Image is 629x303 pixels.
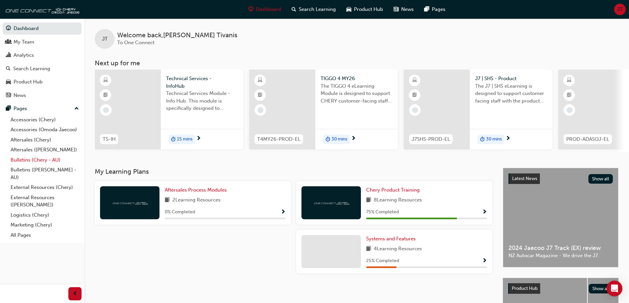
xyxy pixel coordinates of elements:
span: learningRecordVerb_NONE-icon [258,107,263,113]
button: Pages [3,103,82,115]
div: Open Intercom Messenger [607,281,622,296]
span: J7SHS-PROD-EL [412,136,450,143]
span: next-icon [196,136,201,142]
span: 15 mins [177,136,192,143]
span: Dashboard [256,6,281,13]
a: pages-iconPages [419,3,451,16]
span: To One Connect [117,40,155,45]
a: Product Hub [3,76,82,88]
span: guage-icon [6,26,11,32]
span: Pages [432,6,445,13]
span: car-icon [346,5,351,14]
span: learningRecordVerb_NONE-icon [412,107,418,113]
span: search-icon [292,5,296,14]
a: Latest NewsShow all2024 Jaecoo J7 Track (EX) reviewNZ Autocar Magazine - We drive the J7. [503,168,618,267]
span: Chery Product Training [366,187,420,193]
span: PROD-ADASOJ-EL [566,136,609,143]
span: 30 mins [332,136,347,143]
span: The TIGGO 4 eLearning Module is designed to support CHERY customer-facing staff with the product ... [321,82,393,105]
span: duration-icon [480,135,485,144]
span: Product Hub [512,286,538,291]
a: Aftersales (Chery) [8,135,82,145]
a: Bulletins ([PERSON_NAME] - AU) [8,165,82,182]
span: Systems and Features [366,236,416,242]
a: News [3,89,82,102]
span: news-icon [6,93,11,99]
a: Product HubShow all [508,283,613,294]
span: learningResourceType_ELEARNING-icon [258,76,262,85]
img: oneconnect [3,3,79,16]
button: Show Progress [281,208,286,216]
span: booktick-icon [103,91,108,100]
span: book-icon [366,196,371,204]
span: duration-icon [326,135,330,144]
span: 30 mins [486,136,502,143]
span: guage-icon [248,5,253,14]
span: people-icon [6,39,11,45]
a: Accessories (Chery) [8,115,82,125]
div: My Team [14,38,34,46]
h3: Next up for me [84,59,629,67]
h3: My Learning Plans [95,168,492,175]
span: booktick-icon [258,91,262,100]
a: guage-iconDashboard [243,3,286,16]
span: 2024 Jaecoo J7 Track (EX) review [508,244,613,252]
div: Analytics [14,51,34,59]
span: next-icon [506,136,510,142]
img: oneconnect [313,199,349,206]
span: 0 % Completed [165,208,195,216]
div: News [14,92,26,99]
span: JT [102,35,108,43]
button: JT [614,4,626,15]
span: booktick-icon [567,91,572,100]
span: Show Progress [482,258,487,264]
a: Bulletins (Chery - AU) [8,155,82,165]
span: 75 % Completed [366,208,399,216]
span: 4 Learning Resources [374,245,422,253]
span: TS-IH [103,136,116,143]
span: pages-icon [6,106,11,112]
span: Latest News [512,176,537,181]
span: learningResourceType_ELEARNING-icon [103,76,108,85]
span: T4MY26-PROD-EL [257,136,300,143]
span: next-icon [351,136,356,142]
button: Show Progress [482,208,487,216]
span: Product Hub [354,6,383,13]
button: Show Progress [482,257,487,265]
span: learningResourceType_ELEARNING-icon [567,76,572,85]
span: 25 % Completed [366,257,399,265]
span: J7 | SHS - Product [475,75,547,82]
span: learningRecordVerb_NONE-icon [567,107,573,113]
a: Systems and Features [366,235,418,243]
span: learningRecordVerb_NONE-icon [103,107,109,113]
a: T4MY26-PROD-ELTIGGO 4 MY26The TIGGO 4 eLearning Module is designed to support CHERY customer-faci... [249,70,398,149]
button: Show all [589,284,613,293]
span: book-icon [165,196,170,204]
span: chart-icon [6,52,11,58]
span: Welcome back , [PERSON_NAME] Tivanis [117,32,237,39]
div: Product Hub [14,78,43,86]
span: prev-icon [73,290,78,298]
span: Technical Services - InfoHub [166,75,238,90]
button: Show all [588,174,613,184]
a: TS-IHTechnical Services - InfoHubTechnical Services Module - Info Hub. This module is specificall... [95,70,243,149]
a: news-iconNews [388,3,419,16]
span: Show Progress [281,209,286,215]
img: oneconnect [112,199,148,206]
a: Marketing (Chery) [8,220,82,230]
a: Aftersales ([PERSON_NAME]) [8,145,82,155]
span: NZ Autocar Magazine - We drive the J7. [508,252,613,259]
span: Technical Services Module - Info Hub. This module is specifically designed to address the require... [166,90,238,112]
a: Chery Product Training [366,186,422,194]
span: TIGGO 4 MY26 [321,75,393,82]
a: car-iconProduct Hub [341,3,388,16]
span: duration-icon [171,135,176,144]
a: J7SHS-PROD-ELJ7 | SHS - ProductThe J7 | SHS eLearning is designed to support customer facing staf... [404,70,552,149]
span: booktick-icon [412,91,417,100]
span: car-icon [6,79,11,85]
a: Analytics [3,49,82,61]
div: Search Learning [13,65,50,73]
a: search-iconSearch Learning [286,3,341,16]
